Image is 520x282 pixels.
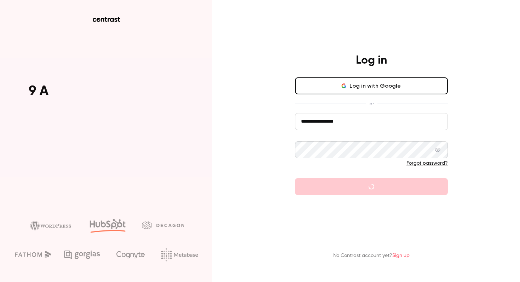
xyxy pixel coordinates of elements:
[356,53,387,67] h4: Log in
[406,161,448,166] a: Forgot password?
[333,252,410,259] p: No Contrast account yet?
[366,100,377,107] span: or
[142,221,184,229] img: decagon
[392,253,410,258] a: Sign up
[295,77,448,94] button: Log in with Google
